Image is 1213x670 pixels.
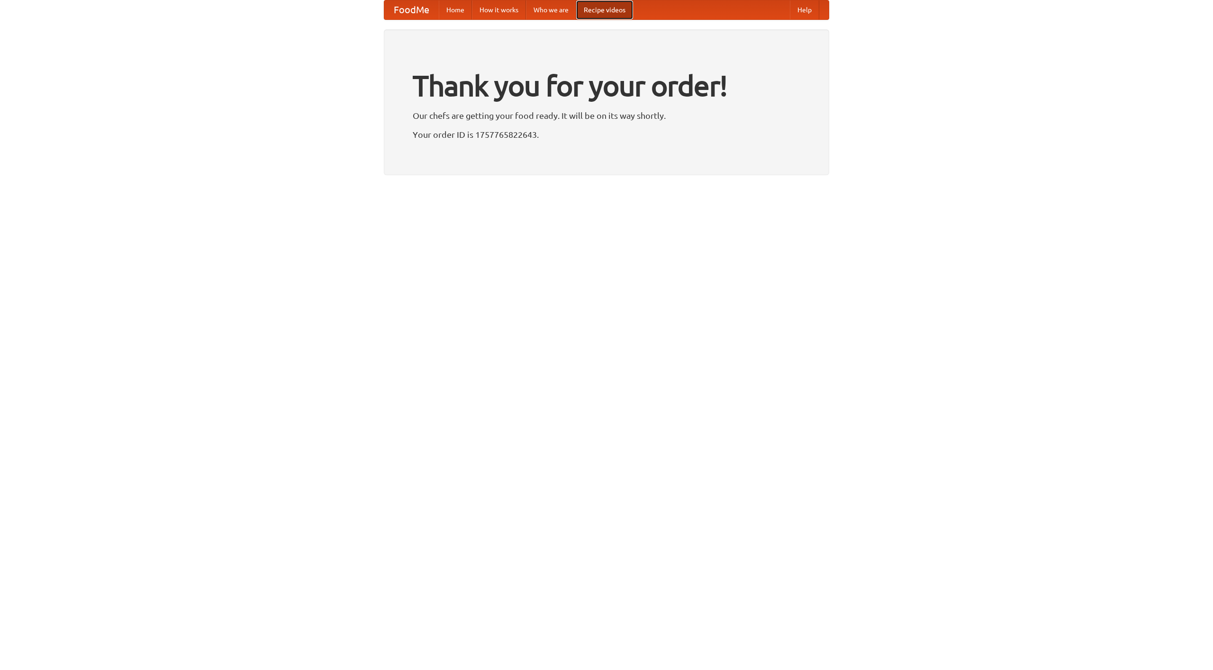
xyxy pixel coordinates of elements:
a: Help [790,0,819,19]
a: How it works [472,0,526,19]
a: FoodMe [384,0,439,19]
a: Who we are [526,0,576,19]
h1: Thank you for your order! [413,63,800,108]
a: Recipe videos [576,0,633,19]
a: Home [439,0,472,19]
p: Your order ID is 1757765822643. [413,127,800,142]
p: Our chefs are getting your food ready. It will be on its way shortly. [413,108,800,123]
